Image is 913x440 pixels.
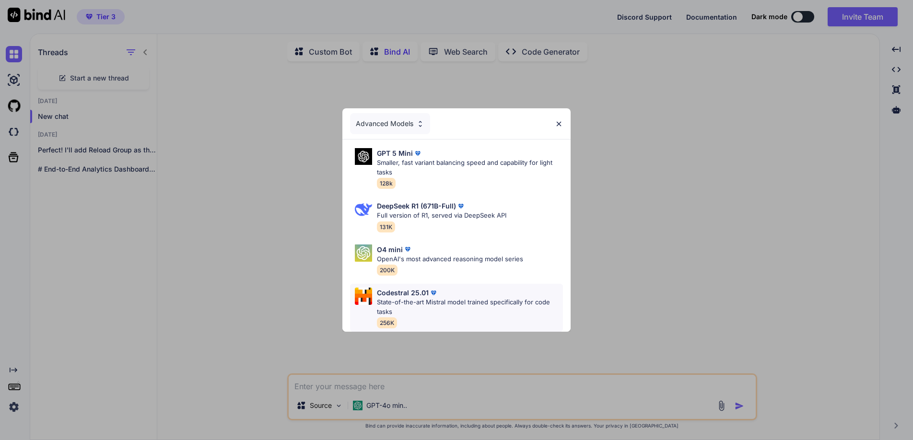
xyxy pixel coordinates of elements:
[355,148,372,165] img: Pick Models
[456,201,466,211] img: premium
[555,120,563,128] img: close
[413,149,422,158] img: premium
[350,113,430,134] div: Advanced Models
[377,244,403,255] p: O4 mini
[377,158,563,177] p: Smaller, fast variant balancing speed and capability for light tasks
[429,288,438,298] img: premium
[377,288,429,298] p: Codestral 25.01
[377,265,398,276] span: 200K
[355,244,372,262] img: Pick Models
[416,120,424,128] img: Pick Models
[377,211,506,220] p: Full version of R1, served via DeepSeek API
[377,201,456,211] p: DeepSeek R1 (671B-Full)
[377,221,395,232] span: 131K
[355,201,372,218] img: Pick Models
[403,244,412,254] img: premium
[377,178,396,189] span: 128k
[377,317,397,328] span: 256K
[355,288,372,305] img: Pick Models
[377,298,563,316] p: State-of-the-art Mistral model trained specifically for code tasks
[377,255,523,264] p: OpenAI's most advanced reasoning model series
[377,148,413,158] p: GPT 5 Mini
